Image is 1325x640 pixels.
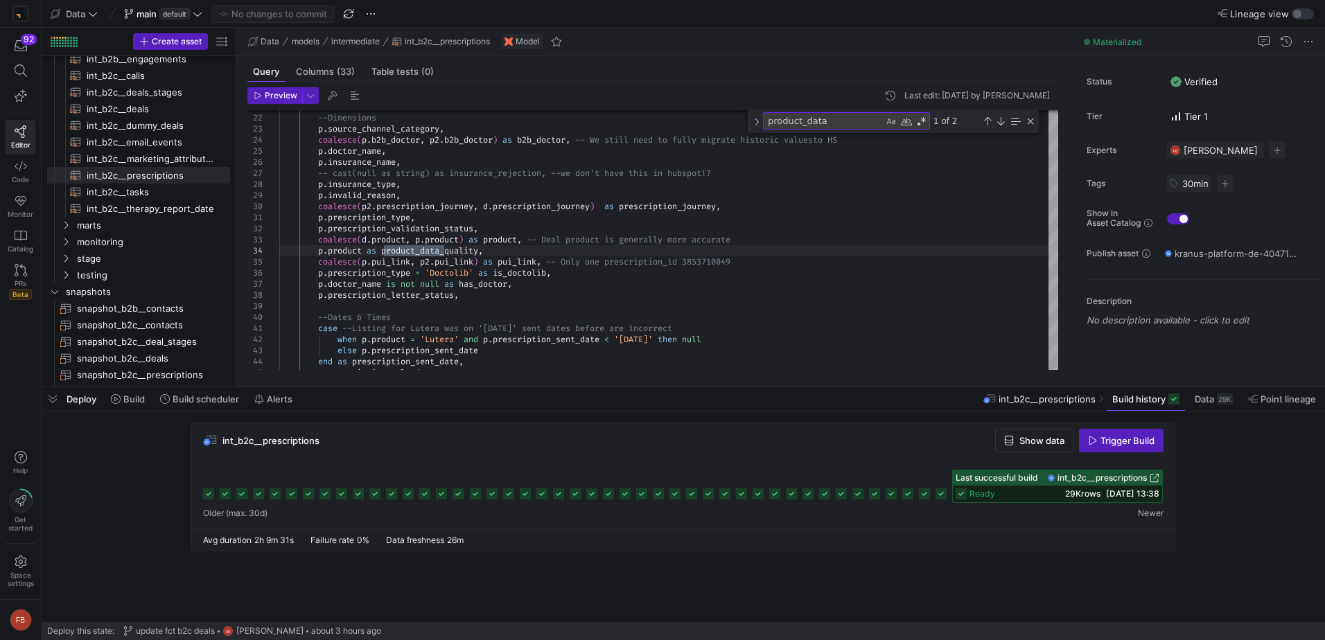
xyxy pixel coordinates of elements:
[328,33,383,50] button: intermediate
[323,245,328,256] span: .
[77,234,228,250] span: monitoring
[87,151,214,167] span: int_b2c__marketing_attribution​​​​​​​​​​
[328,267,410,278] span: prescription_type
[323,145,328,157] span: .
[47,117,230,134] div: Press SPACE to select this row.
[318,157,323,168] span: p
[1019,435,1064,446] span: Show data
[318,201,357,212] span: coalesce
[498,256,536,267] span: pui_link
[247,145,263,157] div: 25
[410,212,415,223] span: ,
[318,168,561,179] span: -- cast(null as string) as insurance_rejection, --
[47,84,230,100] a: int_b2c__deals_stages​​​​​​​​​​
[362,256,367,267] span: p
[1087,249,1139,258] span: Publish asset
[87,85,214,100] span: int_b2c__deals_stages​​​​​​​​​​
[267,393,292,405] span: Alerts
[47,350,230,366] a: snapshot_b2c__deals​​​​​​​
[357,234,362,245] span: (
[323,278,328,290] span: .
[47,383,230,400] a: snapshot_b2c__therapies​​​​​​​
[123,393,145,405] span: Build
[152,37,202,46] span: Create asset
[105,387,151,411] button: Build
[77,267,228,283] span: testing
[493,134,498,145] span: )
[401,278,415,290] span: not
[247,234,263,245] div: 33
[121,5,206,23] button: maindefault
[425,234,459,245] span: product
[247,212,263,223] div: 31
[764,113,884,129] textarea: Find
[6,258,35,305] a: PRsBeta
[504,37,513,46] img: undefined
[1087,208,1141,228] span: Show in Asset Catalog
[323,190,328,201] span: .
[47,67,230,84] div: Press SPACE to select this row.
[6,605,35,634] button: FB
[982,116,993,127] div: Previous Match (Shift+Enter)
[8,210,33,218] span: Monitor
[87,168,214,184] span: int_b2c__prescriptions​​​​​​​​​​
[1087,179,1156,188] span: Tags
[1195,393,1214,405] span: Data
[932,112,980,130] div: 1 of 2
[1087,296,1319,306] p: Description
[310,535,354,545] span: Failure rate
[77,317,214,333] span: snapshot_b2c__contacts​​​​​​​
[265,91,297,100] span: Preview
[619,201,716,212] span: prescription_journey
[459,234,464,245] span: )
[323,179,328,190] span: .
[173,393,239,405] span: Build scheduler
[87,184,214,200] span: int_b2c__tasks​​​​​​​​​​
[247,278,263,290] div: 37
[454,290,459,301] span: ,
[47,51,230,67] a: int_b2b__engagements​​​​​​​​​​
[493,201,590,212] span: prescription_journey
[396,190,401,201] span: ,
[247,223,263,234] div: 32
[969,489,995,499] span: ready
[1048,473,1159,483] a: int_b2c__prescriptions
[328,157,396,168] span: insurance_name
[247,179,263,190] div: 28
[1087,112,1156,121] span: Tier
[66,8,85,19] span: Data
[47,184,230,200] a: int_b2c__tasks​​​​​​​​​​
[328,123,439,134] span: source_channel_category
[9,289,32,300] span: Beta
[318,112,376,123] span: --Dimensions
[47,250,230,267] div: Press SPACE to select this row.
[1167,107,1211,125] button: Tier 1 - CriticalTier 1
[1230,8,1289,19] span: Lineage view
[516,37,540,46] span: Model
[328,190,396,201] span: invalid_reason
[323,157,328,168] span: .
[47,267,230,283] div: Press SPACE to select this row.
[904,91,1050,100] div: Last edit: [DATE] by [PERSON_NAME]
[813,134,837,145] span: to HS
[362,134,367,145] span: p
[87,101,214,117] span: int_b2c__deals​​​​​​​​​​
[328,245,362,256] span: product
[328,223,473,234] span: prescription_validation_status
[15,279,26,287] span: PRs
[1170,76,1182,87] img: Verified
[362,234,367,245] span: d
[1106,488,1159,499] span: [DATE] 13:38
[47,217,230,233] div: Press SPACE to select this row.
[517,234,522,245] span: ,
[203,535,252,545] span: Avg duration
[77,251,228,267] span: stage
[751,110,763,133] div: Toggle Replace
[381,145,386,157] span: ,
[371,256,410,267] span: pui_link
[247,312,263,323] div: 40
[11,141,30,149] span: Editor
[1112,393,1166,405] span: Build history
[77,301,214,317] span: snapshot_b2b__contacts​​​​​​​
[565,134,570,145] span: ,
